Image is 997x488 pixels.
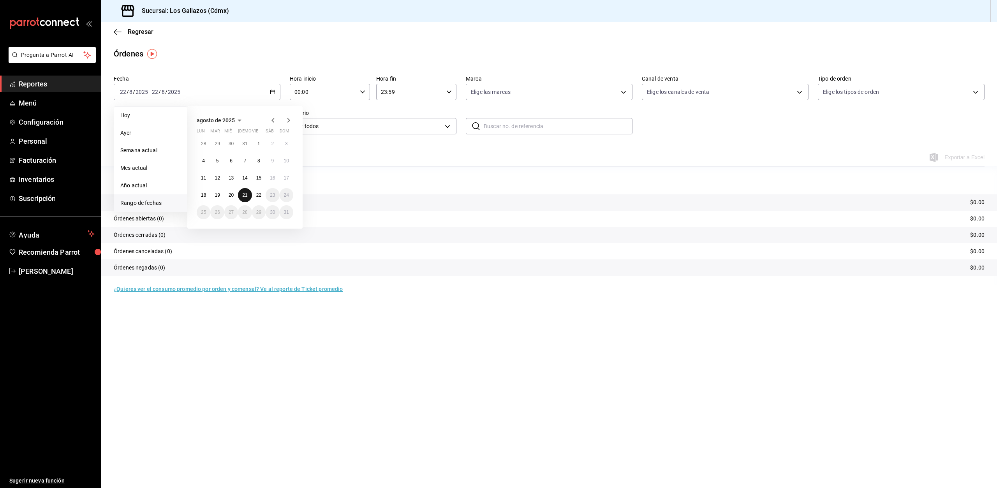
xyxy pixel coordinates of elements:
[19,229,85,238] span: Ayuda
[129,89,133,95] input: --
[147,49,157,59] img: Tooltip marker
[252,171,266,185] button: 15 de agosto de 2025
[280,205,293,219] button: 31 de agosto de 2025
[216,158,219,164] abbr: 5 de agosto de 2025
[120,111,181,120] span: Hoy
[252,154,266,168] button: 8 de agosto de 2025
[238,205,252,219] button: 28 de agosto de 2025
[284,175,289,181] abbr: 17 de agosto de 2025
[242,192,247,198] abbr: 21 de agosto de 2025
[19,193,95,204] span: Suscripción
[114,215,164,223] p: Órdenes abiertas (0)
[215,141,220,146] abbr: 29 de julio de 2025
[266,137,279,151] button: 2 de agosto de 2025
[970,231,985,239] p: $0.00
[256,210,261,215] abbr: 29 de agosto de 2025
[165,89,167,95] span: /
[244,158,247,164] abbr: 7 de agosto de 2025
[238,154,252,168] button: 7 de agosto de 2025
[202,158,205,164] abbr: 4 de agosto de 2025
[201,192,206,198] abbr: 18 de agosto de 2025
[229,175,234,181] abbr: 13 de agosto de 2025
[197,117,235,123] span: agosto de 2025
[86,20,92,26] button: open_drawer_menu
[19,79,95,89] span: Reportes
[210,171,224,185] button: 12 de agosto de 2025
[197,205,210,219] button: 25 de agosto de 2025
[19,155,95,166] span: Facturación
[19,266,95,277] span: [PERSON_NAME]
[197,171,210,185] button: 11 de agosto de 2025
[114,286,343,292] a: ¿Quieres ver el consumo promedio por orden y comensal? Ve al reporte de Ticket promedio
[376,76,456,81] label: Hora fin
[128,28,153,35] span: Regresar
[19,136,95,146] span: Personal
[224,129,232,137] abbr: miércoles
[120,199,181,207] span: Rango de fechas
[197,129,205,137] abbr: lunes
[252,205,266,219] button: 29 de agosto de 2025
[197,154,210,168] button: 4 de agosto de 2025
[229,141,234,146] abbr: 30 de julio de 2025
[120,181,181,190] span: Año actual
[970,247,985,255] p: $0.00
[114,28,153,35] button: Regresar
[252,129,258,137] abbr: viernes
[167,89,181,95] input: ----
[161,89,165,95] input: --
[229,192,234,198] abbr: 20 de agosto de 2025
[280,171,293,185] button: 17 de agosto de 2025
[280,154,293,168] button: 10 de agosto de 2025
[114,48,143,60] div: Órdenes
[114,247,172,255] p: Órdenes canceladas (0)
[127,89,129,95] span: /
[120,89,127,95] input: --
[290,76,370,81] label: Hora inicio
[229,210,234,215] abbr: 27 de agosto de 2025
[238,188,252,202] button: 21 de agosto de 2025
[120,129,181,137] span: Ayer
[471,88,511,96] span: Elige las marcas
[252,137,266,151] button: 1 de agosto de 2025
[197,116,244,125] button: agosto de 2025
[114,176,985,185] p: Resumen
[284,210,289,215] abbr: 31 de agosto de 2025
[970,215,985,223] p: $0.00
[238,171,252,185] button: 14 de agosto de 2025
[466,76,632,81] label: Marca
[210,137,224,151] button: 29 de julio de 2025
[210,205,224,219] button: 26 de agosto de 2025
[224,188,238,202] button: 20 de agosto de 2025
[224,137,238,151] button: 30 de julio de 2025
[271,141,274,146] abbr: 2 de agosto de 2025
[9,477,95,485] span: Sugerir nueva función
[818,76,985,81] label: Tipo de orden
[295,122,442,130] span: Ver todos
[256,192,261,198] abbr: 22 de agosto de 2025
[114,231,166,239] p: Órdenes cerradas (0)
[280,188,293,202] button: 24 de agosto de 2025
[266,154,279,168] button: 9 de agosto de 2025
[280,129,289,137] abbr: domingo
[238,137,252,151] button: 31 de julio de 2025
[230,158,233,164] abbr: 6 de agosto de 2025
[135,89,148,95] input: ----
[224,171,238,185] button: 13 de agosto de 2025
[280,137,293,151] button: 3 de agosto de 2025
[290,110,456,116] label: Usuario
[201,175,206,181] abbr: 11 de agosto de 2025
[242,175,247,181] abbr: 14 de agosto de 2025
[238,129,284,137] abbr: jueves
[256,175,261,181] abbr: 15 de agosto de 2025
[484,118,632,134] input: Buscar no. de referencia
[266,171,279,185] button: 16 de agosto de 2025
[270,192,275,198] abbr: 23 de agosto de 2025
[257,158,260,164] abbr: 8 de agosto de 2025
[19,98,95,108] span: Menú
[151,89,159,95] input: --
[197,137,210,151] button: 28 de julio de 2025
[266,129,274,137] abbr: sábado
[114,264,166,272] p: Órdenes negadas (0)
[149,89,151,95] span: -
